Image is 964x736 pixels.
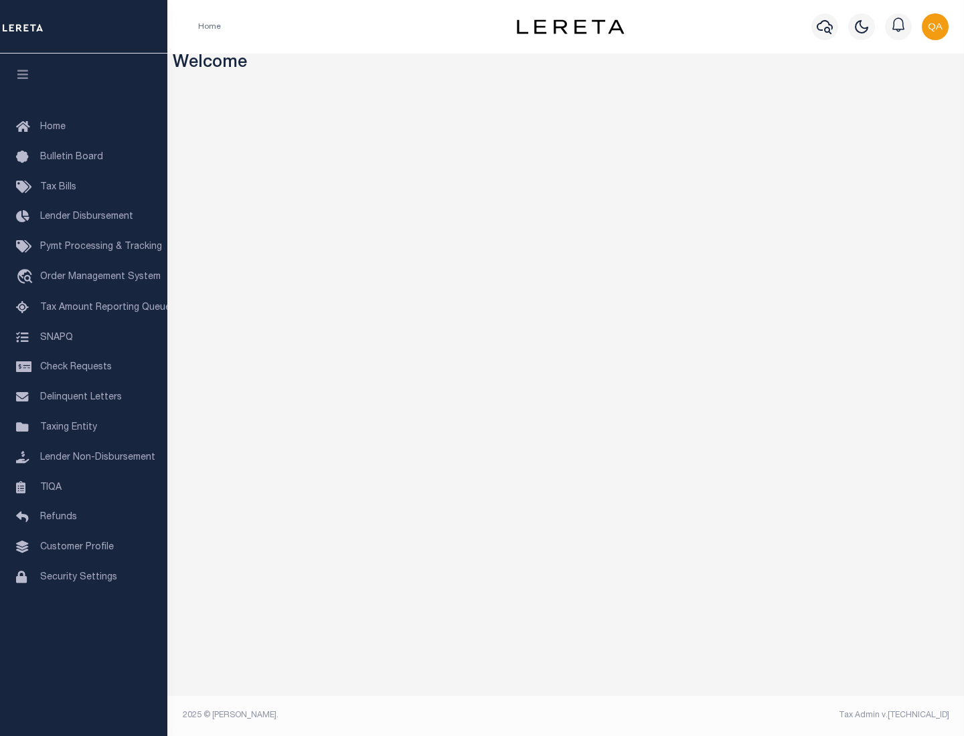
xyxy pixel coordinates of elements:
span: TIQA [40,482,62,492]
span: Delinquent Letters [40,393,122,402]
span: Customer Profile [40,543,114,552]
span: Home [40,122,66,132]
span: Security Settings [40,573,117,582]
span: Check Requests [40,363,112,372]
span: Refunds [40,513,77,522]
div: 2025 © [PERSON_NAME]. [173,709,566,721]
h3: Welcome [173,54,959,74]
span: Taxing Entity [40,423,97,432]
i: travel_explore [16,269,37,286]
span: Tax Amount Reporting Queue [40,303,171,312]
img: logo-dark.svg [517,19,624,34]
img: svg+xml;base64,PHN2ZyB4bWxucz0iaHR0cDovL3d3dy53My5vcmcvMjAwMC9zdmciIHBvaW50ZXItZXZlbnRzPSJub25lIi... [922,13,949,40]
span: Lender Non-Disbursement [40,453,155,462]
span: SNAPQ [40,333,73,342]
span: Pymt Processing & Tracking [40,242,162,252]
div: Tax Admin v.[TECHNICAL_ID] [576,709,949,721]
span: Bulletin Board [40,153,103,162]
span: Order Management System [40,272,161,282]
span: Tax Bills [40,183,76,192]
li: Home [198,21,221,33]
span: Lender Disbursement [40,212,133,221]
